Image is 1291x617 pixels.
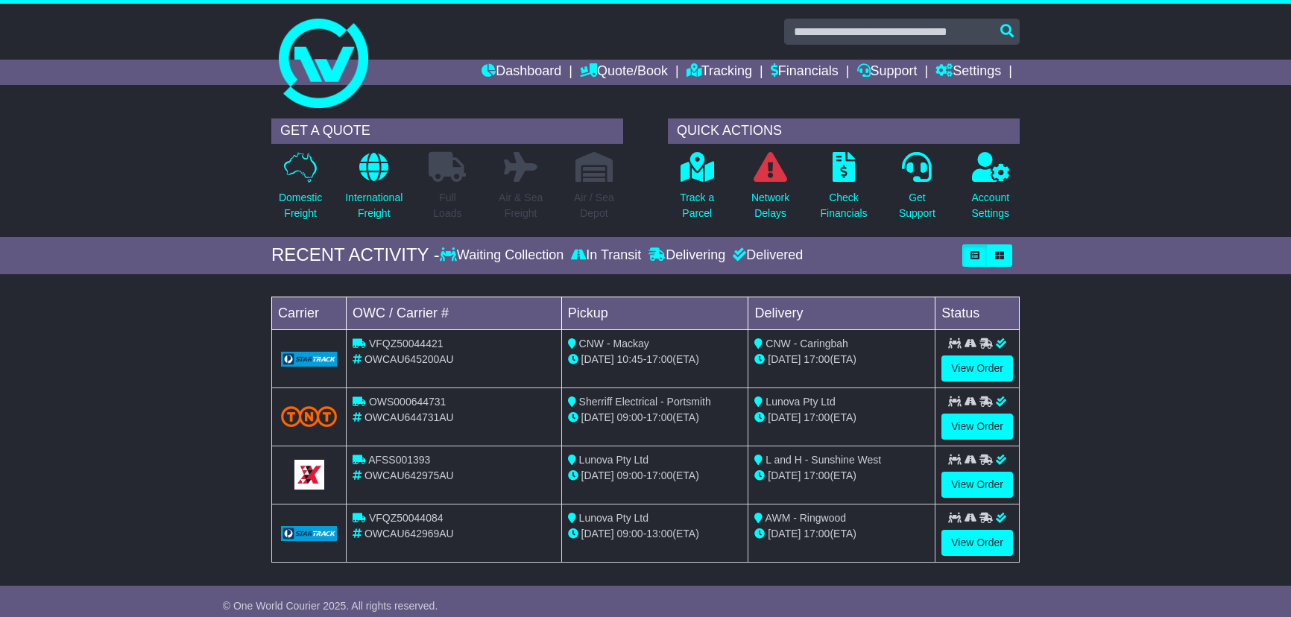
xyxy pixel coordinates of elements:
a: Dashboard [482,60,561,85]
span: 13:00 [646,528,672,540]
span: © One World Courier 2025. All rights reserved. [223,600,438,612]
img: TNT_Domestic.png [281,406,337,426]
div: (ETA) [754,526,929,542]
a: Support [857,60,918,85]
p: Air & Sea Freight [499,190,543,221]
div: RECENT ACTIVITY - [271,244,440,266]
a: GetSupport [898,151,936,230]
span: 10:45 [617,353,643,365]
span: [DATE] [581,528,614,540]
img: GetCarrierServiceLogo [294,460,324,490]
a: View Order [941,414,1013,440]
div: Delivering [645,247,729,264]
span: OWCAU644731AU [364,411,454,423]
div: (ETA) [754,468,929,484]
span: Lunova Pty Ltd [766,396,835,408]
span: [DATE] [581,353,614,365]
span: AWM - Ringwood [766,512,846,524]
p: Full Loads [429,190,466,221]
span: Lunova Pty Ltd [579,454,648,466]
span: 17:00 [804,353,830,365]
div: (ETA) [754,352,929,367]
div: Waiting Collection [440,247,567,264]
p: Network Delays [751,190,789,221]
p: Get Support [899,190,935,221]
span: OWCAU645200AU [364,353,454,365]
div: - (ETA) [568,410,742,425]
td: Delivery [748,297,935,329]
p: International Freight [345,190,403,221]
span: [DATE] [768,528,801,540]
a: CheckFinancials [820,151,868,230]
span: [DATE] [768,353,801,365]
p: Air / Sea Depot [574,190,614,221]
a: DomesticFreight [278,151,323,230]
span: 09:00 [617,469,643,481]
span: OWCAU642969AU [364,528,454,540]
span: OWS000644731 [369,396,446,408]
div: GET A QUOTE [271,118,623,144]
td: Pickup [561,297,748,329]
div: Delivered [729,247,803,264]
div: - (ETA) [568,526,742,542]
a: View Order [941,530,1013,556]
div: QUICK ACTIONS [668,118,1020,144]
p: Track a Parcel [680,190,714,221]
div: FROM OUR SUPPORT [271,593,1020,615]
a: Track aParcel [679,151,715,230]
span: 17:00 [804,469,830,481]
a: NetworkDelays [751,151,790,230]
span: CNW - Mackay [579,338,649,349]
a: InternationalFreight [344,151,403,230]
a: Tracking [686,60,752,85]
a: Settings [935,60,1001,85]
span: 17:00 [804,528,830,540]
span: OWCAU642975AU [364,469,454,481]
a: Quote/Book [580,60,668,85]
p: Account Settings [972,190,1010,221]
span: 17:00 [646,353,672,365]
span: 09:00 [617,411,643,423]
td: OWC / Carrier # [347,297,562,329]
div: In Transit [567,247,645,264]
div: - (ETA) [568,468,742,484]
span: 17:00 [646,469,672,481]
td: Carrier [272,297,347,329]
div: (ETA) [754,410,929,425]
span: AFSS001393 [368,454,430,466]
img: GetCarrierServiceLogo [281,352,337,367]
span: [DATE] [581,469,614,481]
span: Lunova Pty Ltd [579,512,648,524]
img: GetCarrierServiceLogo [281,526,337,541]
span: [DATE] [768,411,801,423]
span: CNW - Caringbah [766,338,847,349]
a: Financials [771,60,839,85]
span: VFQZ50044084 [369,512,444,524]
a: View Order [941,355,1013,382]
span: VFQZ50044421 [369,338,444,349]
span: 17:00 [646,411,672,423]
span: [DATE] [768,469,801,481]
td: Status [935,297,1020,329]
span: L and H - Sunshine West [766,454,881,466]
a: AccountSettings [971,151,1011,230]
span: Sherriff Electrical - Portsmith [579,396,711,408]
p: Check Financials [821,190,868,221]
span: 17:00 [804,411,830,423]
span: [DATE] [581,411,614,423]
p: Domestic Freight [279,190,322,221]
div: - (ETA) [568,352,742,367]
span: 09:00 [617,528,643,540]
a: View Order [941,472,1013,498]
